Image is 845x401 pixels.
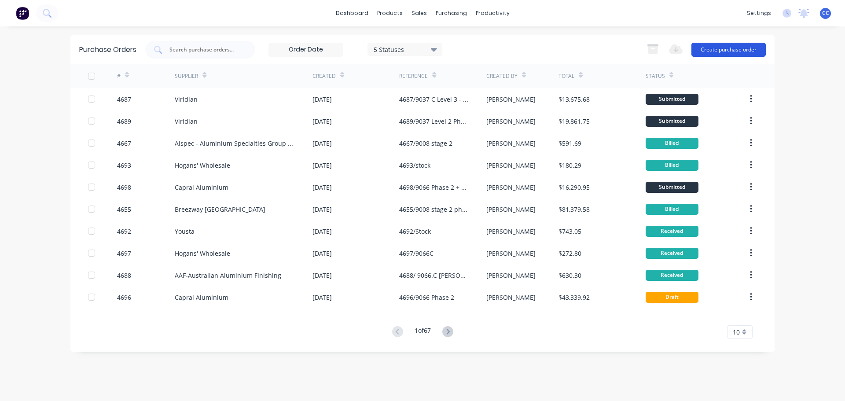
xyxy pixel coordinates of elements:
div: Status [646,72,665,80]
div: # [117,72,121,80]
div: [PERSON_NAME] [486,293,536,302]
button: Create purchase order [691,43,766,57]
div: $630.30 [558,271,581,280]
div: purchasing [431,7,471,20]
div: 4693 [117,161,131,170]
div: Capral Aluminium [175,183,228,192]
div: Received [646,226,698,237]
span: 10 [733,327,740,337]
div: $16,290.95 [558,183,590,192]
input: Order Date [269,43,343,56]
div: 4689/9037 Level 2 Phase 1 [399,117,468,126]
div: 4667/9008 stage 2 [399,139,452,148]
div: [PERSON_NAME] [486,139,536,148]
div: [PERSON_NAME] [486,161,536,170]
div: 4698 [117,183,131,192]
div: Yousta [175,227,195,236]
div: 4696 [117,293,131,302]
div: 4698/9066 Phase 2 + C/Wall Sub Frames [399,183,468,192]
div: 4687 [117,95,131,104]
div: $272.80 [558,249,581,258]
div: [DATE] [312,183,332,192]
div: Breezway [GEOGRAPHIC_DATA] [175,205,265,214]
div: $19,861.75 [558,117,590,126]
div: Purchase Orders [79,44,136,55]
div: Submitted [646,182,698,193]
div: $13,675.68 [558,95,590,104]
a: dashboard [331,7,373,20]
div: [PERSON_NAME] [486,117,536,126]
div: Billed [646,160,698,171]
div: [DATE] [312,139,332,148]
div: Received [646,248,698,259]
div: [PERSON_NAME] [486,205,536,214]
div: settings [742,7,775,20]
div: 4687/9037 C Level 3 - Phase 1 [399,95,468,104]
div: Submitted [646,116,698,127]
div: [PERSON_NAME] [486,249,536,258]
div: Total [558,72,574,80]
div: products [373,7,407,20]
div: Hogans' Wholesale [175,249,230,258]
div: Alspec - Aluminium Specialties Group Pty Ltd [175,139,295,148]
input: Search purchase orders... [169,45,242,54]
div: Billed [646,138,698,149]
div: 4696/9066 Phase 2 [399,293,454,302]
div: Submitted [646,94,698,105]
div: Draft [646,292,698,303]
div: [DATE] [312,161,332,170]
div: Reference [399,72,428,80]
div: Viridian [175,95,198,104]
div: [DATE] [312,117,332,126]
div: [DATE] [312,227,332,236]
div: 4697 [117,249,131,258]
div: Hogans' Wholesale [175,161,230,170]
div: 4688/ 9066.C [PERSON_NAME] College Backpans [399,271,468,280]
div: Supplier [175,72,198,80]
div: Capral Aluminium [175,293,228,302]
div: 1 of 67 [415,326,431,338]
div: 4689 [117,117,131,126]
div: [PERSON_NAME] [486,271,536,280]
div: [DATE] [312,249,332,258]
div: Viridian [175,117,198,126]
div: AAF-Australian Aluminium Finishing [175,271,281,280]
div: $180.29 [558,161,581,170]
div: 4697/9066C [399,249,434,258]
div: 4655 [117,205,131,214]
span: CC [822,9,829,17]
div: [DATE] [312,271,332,280]
div: $81,379.58 [558,205,590,214]
div: 4692 [117,227,131,236]
div: Created [312,72,336,80]
div: [PERSON_NAME] [486,227,536,236]
div: $43,339.92 [558,293,590,302]
div: sales [407,7,431,20]
div: [DATE] [312,293,332,302]
img: Factory [16,7,29,20]
div: [PERSON_NAME] [486,95,536,104]
div: $591.69 [558,139,581,148]
div: Received [646,270,698,281]
div: Billed [646,204,698,215]
div: Created By [486,72,518,80]
div: [DATE] [312,95,332,104]
div: [DATE] [312,205,332,214]
div: [PERSON_NAME] [486,183,536,192]
div: 4655/9008 stage 2 phase 1 [399,205,468,214]
div: $743.05 [558,227,581,236]
div: 4692/Stock [399,227,431,236]
div: productivity [471,7,514,20]
div: 4693/stock [399,161,430,170]
div: 4667 [117,139,131,148]
div: 5 Statuses [374,44,437,54]
div: 4688 [117,271,131,280]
